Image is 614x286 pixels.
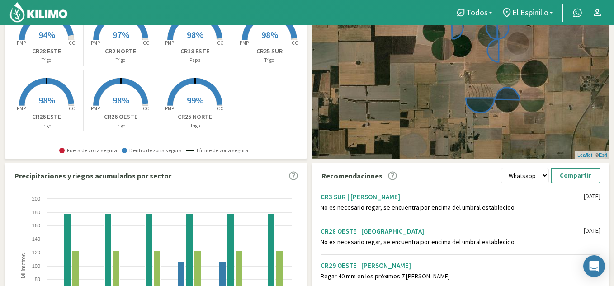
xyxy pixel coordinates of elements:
[9,1,68,23] img: Kilimo
[32,223,40,228] text: 160
[158,47,232,56] p: CR18 ESTE
[577,152,592,158] a: Leaflet
[122,147,182,154] span: Dentro de zona segura
[9,122,83,130] p: Trigo
[16,105,25,112] tspan: PMP
[321,261,584,270] div: CR29 OESTE | [PERSON_NAME]
[32,250,40,255] text: 120
[321,170,383,181] p: Recomendaciones
[186,147,248,154] span: Límite de zona segura
[113,29,129,40] span: 97%
[583,255,605,277] div: Open Intercom Messenger
[321,227,584,235] div: CR28 OESTE | [GEOGRAPHIC_DATA]
[217,40,223,46] tspan: CC
[20,253,27,278] text: Milímetros
[321,272,584,280] div: Regar 40 mm en los próximos 7 [PERSON_NAME]
[551,168,600,183] button: Compartir
[321,238,584,246] div: No es necesario regar, se encuentra por encima del umbral establecido
[9,56,83,64] p: Trigo
[32,210,40,215] text: 180
[158,56,232,64] p: Papa
[9,47,83,56] p: CR28 ESTE
[91,105,100,112] tspan: PMP
[69,105,75,112] tspan: CC
[84,122,157,130] p: Trigo
[38,29,55,40] span: 94%
[84,112,157,122] p: CR26 OESTE
[165,40,174,46] tspan: PMP
[38,94,55,106] span: 98%
[143,40,149,46] tspan: CC
[261,29,278,40] span: 98%
[69,40,75,46] tspan: CC
[599,152,607,158] a: Esri
[187,94,203,106] span: 99%
[143,105,149,112] tspan: CC
[32,196,40,202] text: 200
[232,47,307,56] p: CR25 SUR
[466,8,488,17] span: Todos
[584,192,600,200] div: [DATE]
[240,40,249,46] tspan: PMP
[512,8,548,17] span: El Espinillo
[575,151,609,159] div: | ©
[91,40,100,46] tspan: PMP
[158,122,232,130] p: Trigo
[84,47,157,56] p: CR2 NORTE
[292,40,298,46] tspan: CC
[158,112,232,122] p: CR25 NORTE
[32,263,40,269] text: 100
[217,105,223,112] tspan: CC
[35,277,40,282] text: 80
[321,204,584,211] div: No es necesario regar, se encuentra por encima del umbral establecido
[16,40,25,46] tspan: PMP
[32,236,40,242] text: 140
[165,105,174,112] tspan: PMP
[187,29,203,40] span: 98%
[232,56,307,64] p: Trigo
[560,170,591,181] p: Compartir
[113,94,129,106] span: 98%
[59,147,117,154] span: Fuera de zona segura
[584,227,600,234] div: [DATE]
[14,170,171,181] p: Precipitaciones y riegos acumulados por sector
[9,112,83,122] p: CR26 ESTE
[321,192,584,201] div: CR3 SUR | [PERSON_NAME]
[84,56,157,64] p: Trigo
